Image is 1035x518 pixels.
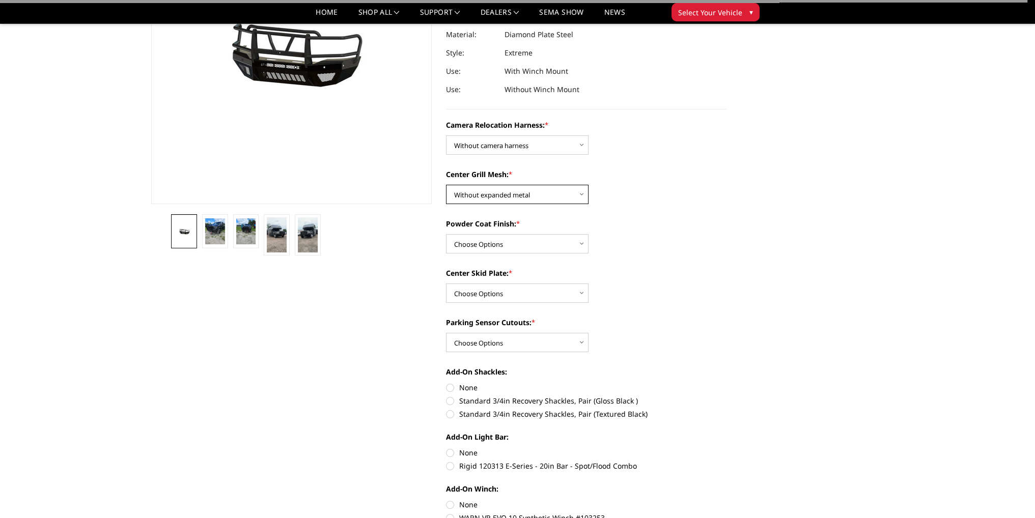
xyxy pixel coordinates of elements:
[446,120,727,130] label: Camera Relocation Harness:
[446,447,727,458] label: None
[420,9,460,23] a: Support
[446,382,727,393] label: None
[505,80,579,99] dd: Without Winch Mount
[316,9,338,23] a: Home
[298,217,318,252] img: 2019-2026 Ram 2500-3500 - T2 Series - Extreme Front Bumper (receiver or winch)
[505,25,573,44] dd: Diamond Plate Steel
[446,218,727,229] label: Powder Coat Finish:
[205,218,225,245] img: 2019-2026 Ram 2500-3500 - T2 Series - Extreme Front Bumper (receiver or winch)
[446,25,497,44] dt: Material:
[505,44,533,62] dd: Extreme
[481,9,519,23] a: Dealers
[267,217,287,252] img: 2019-2026 Ram 2500-3500 - T2 Series - Extreme Front Bumper (receiver or winch)
[358,9,400,23] a: shop all
[446,268,727,278] label: Center Skid Plate:
[446,44,497,62] dt: Style:
[446,169,727,180] label: Center Grill Mesh:
[446,461,727,471] label: Rigid 120313 E-Series - 20in Bar - Spot/Flood Combo
[604,9,625,23] a: News
[446,431,727,442] label: Add-On Light Bar:
[446,62,497,80] dt: Use:
[446,499,727,510] label: None
[672,3,760,21] button: Select Your Vehicle
[446,317,727,328] label: Parking Sensor Cutouts:
[749,7,753,17] span: ▾
[539,9,583,23] a: SEMA Show
[446,483,727,494] label: Add-On Winch:
[446,366,727,377] label: Add-On Shackles:
[236,218,256,245] img: 2019-2026 Ram 2500-3500 - T2 Series - Extreme Front Bumper (receiver or winch)
[446,409,727,419] label: Standard 3/4in Recovery Shackles, Pair (Textured Black)
[678,7,742,18] span: Select Your Vehicle
[446,80,497,99] dt: Use:
[446,395,727,406] label: Standard 3/4in Recovery Shackles, Pair (Gloss Black )
[505,62,568,80] dd: With Winch Mount
[174,226,194,236] img: 2019-2026 Ram 2500-3500 - T2 Series - Extreme Front Bumper (receiver or winch)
